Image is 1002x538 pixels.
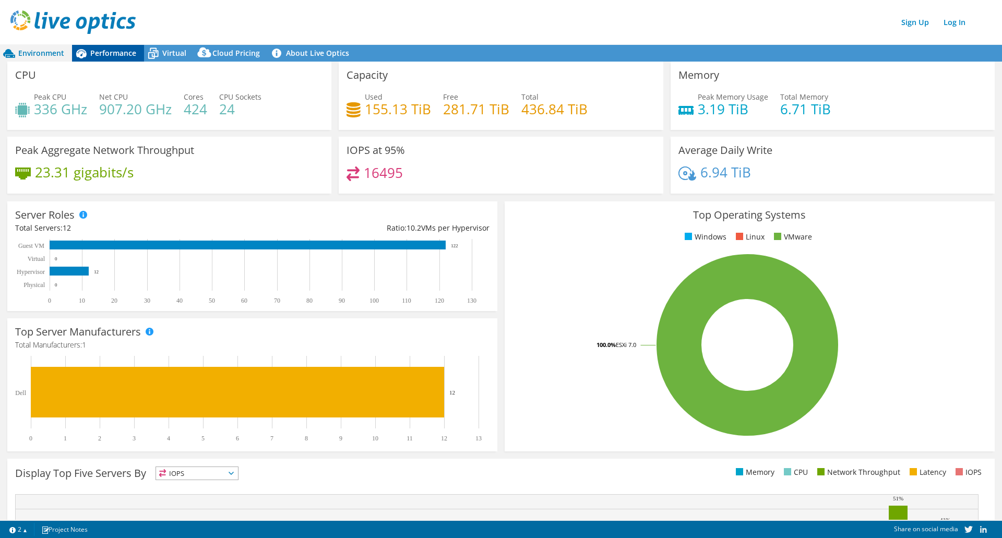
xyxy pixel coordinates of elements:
[184,92,204,102] span: Cores
[28,255,45,262] text: Virtual
[15,389,26,397] text: Dell
[894,524,958,533] span: Share on social media
[268,45,357,62] a: About Live Optics
[369,297,379,304] text: 100
[451,243,458,248] text: 122
[597,341,616,349] tspan: 100.0%
[15,145,194,156] h3: Peak Aggregate Network Throughput
[435,297,444,304] text: 120
[64,435,67,442] text: 1
[55,282,57,288] text: 0
[402,297,411,304] text: 110
[111,297,117,304] text: 20
[79,297,85,304] text: 10
[90,48,136,58] span: Performance
[201,435,205,442] text: 5
[698,92,768,102] span: Peak Memory Usage
[144,297,150,304] text: 30
[23,281,45,289] text: Physical
[907,467,946,478] li: Latency
[2,523,34,536] a: 2
[15,326,141,338] h3: Top Server Manufacturers
[678,69,719,81] h3: Memory
[15,222,252,234] div: Total Servers:
[364,167,403,178] h4: 16495
[365,103,431,115] h4: 155.13 TiB
[940,517,950,523] text: 41%
[99,103,172,115] h4: 907.20 GHz
[167,435,170,442] text: 4
[219,103,261,115] h4: 24
[682,231,726,243] li: Windows
[306,297,313,304] text: 80
[133,435,136,442] text: 3
[365,92,383,102] span: Used
[10,10,136,34] img: live_optics_svg.svg
[616,341,636,349] tspan: ESXi 7.0
[815,467,900,478] li: Network Throughput
[896,15,934,30] a: Sign Up
[781,467,808,478] li: CPU
[407,435,413,442] text: 11
[29,435,32,442] text: 0
[339,297,345,304] text: 90
[34,103,87,115] h4: 336 GHz
[209,297,215,304] text: 50
[347,69,388,81] h3: Capacity
[15,209,75,221] h3: Server Roles
[99,92,128,102] span: Net CPU
[372,435,378,442] text: 10
[678,145,772,156] h3: Average Daily Write
[443,103,509,115] h4: 281.71 TiB
[18,48,64,58] span: Environment
[17,268,45,276] text: Hypervisor
[441,435,447,442] text: 12
[55,256,57,261] text: 0
[162,48,186,58] span: Virtual
[521,103,588,115] h4: 436.84 TiB
[98,435,101,442] text: 2
[475,435,482,442] text: 13
[82,340,86,350] span: 1
[449,389,455,396] text: 12
[467,297,476,304] text: 130
[700,166,751,178] h4: 6.94 TiB
[938,15,971,30] a: Log In
[252,222,489,234] div: Ratio: VMs per Hypervisor
[63,223,71,233] span: 12
[156,467,238,480] span: IOPS
[698,103,768,115] h4: 3.19 TiB
[241,297,247,304] text: 60
[347,145,405,156] h3: IOPS at 95%
[512,209,987,221] h3: Top Operating Systems
[236,435,239,442] text: 6
[34,92,66,102] span: Peak CPU
[212,48,260,58] span: Cloud Pricing
[521,92,539,102] span: Total
[35,166,134,178] h4: 23.31 gigabits/s
[270,435,273,442] text: 7
[771,231,812,243] li: VMware
[953,467,982,478] li: IOPS
[733,231,765,243] li: Linux
[893,495,903,501] text: 51%
[339,435,342,442] text: 9
[407,223,421,233] span: 10.2
[18,242,44,249] text: Guest VM
[184,103,207,115] h4: 424
[274,297,280,304] text: 70
[780,103,831,115] h4: 6.71 TiB
[94,269,99,274] text: 12
[443,92,458,102] span: Free
[15,69,36,81] h3: CPU
[733,467,774,478] li: Memory
[305,435,308,442] text: 8
[219,92,261,102] span: CPU Sockets
[15,339,490,351] h4: Total Manufacturers:
[176,297,183,304] text: 40
[34,523,95,536] a: Project Notes
[780,92,828,102] span: Total Memory
[48,297,51,304] text: 0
